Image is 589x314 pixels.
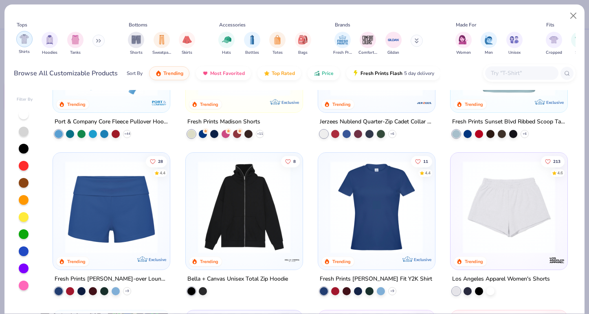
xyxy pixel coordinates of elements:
div: filter for Shirts [16,31,33,55]
span: 28 [158,160,163,164]
button: filter button [218,32,235,56]
button: Like [411,156,432,167]
div: filter for Shorts [128,32,144,56]
button: filter button [481,32,497,56]
div: Bottoms [129,21,147,29]
img: Tanks Image [71,35,80,44]
button: filter button [295,32,311,56]
img: 57e454c6-5c1c-4246-bc67-38b41f84003c [194,4,294,96]
span: Exclusive [546,100,564,105]
span: Price [322,70,334,77]
img: 3fc92740-5882-4e3e-bee8-f78ba58ba36d [427,161,527,253]
img: Comfort Colors Image [362,34,374,46]
img: 1f5800f6-a563-4d51-95f6-628a9af9848e [294,161,395,253]
span: Gildan [387,50,399,56]
div: filter for Totes [269,32,286,56]
input: Try "T-Shirt" [490,68,553,78]
img: TopRated.gif [264,70,270,77]
div: Fresh Prints [PERSON_NAME]-over Lounge Shorts [55,274,168,284]
span: Slim [575,50,583,56]
img: Slim Image [575,35,584,44]
button: filter button [333,32,352,56]
img: d60be0fe-5443-43a1-ac7f-73f8b6aa2e6e [61,161,162,253]
img: Skirts Image [182,35,192,44]
span: Exclusive [281,100,299,105]
img: most_fav.gif [202,70,209,77]
span: 5 day delivery [404,69,434,78]
img: Totes Image [273,35,282,44]
span: Top Rated [272,70,295,77]
button: filter button [152,32,171,56]
div: filter for Unisex [506,32,523,56]
img: Jerzees logo [416,95,433,111]
button: Price [308,66,340,80]
img: 0b36415c-0ef8-46e2-923f-33ab1d72e329 [294,4,395,96]
div: Browse All Customizable Products [14,68,118,78]
img: ff4ddab5-f3f6-4a83-b930-260fe1a46572 [326,4,427,96]
span: Trending [163,70,183,77]
span: + 9 [390,289,394,294]
img: Bottles Image [248,35,257,44]
img: Shorts Image [132,35,141,44]
div: filter for Slim [571,32,587,56]
span: + 6 [523,132,527,136]
div: filter for Comfort Colors [358,32,377,56]
span: + 44 [124,132,130,136]
div: Fresh Prints Madison Shorts [187,117,260,127]
img: Gildan Image [387,34,400,46]
span: 213 [553,160,560,164]
span: Unisex [508,50,521,56]
div: Fresh Prints Sunset Blvd Ribbed Scoop Tank Top [452,117,566,127]
img: Los Angeles Apparel logo [549,252,565,268]
img: Fresh Prints Image [336,34,349,46]
div: filter for Bags [295,32,311,56]
div: Tops [17,21,27,29]
span: Bags [298,50,308,56]
img: flash.gif [352,70,359,77]
div: Los Angeles Apparel Women's Shorts [452,274,550,284]
span: Fresh Prints [333,50,352,56]
span: Tanks [70,50,81,56]
div: filter for Hats [218,32,235,56]
button: filter button [179,32,195,56]
span: Fresh Prints Flash [360,70,402,77]
button: filter button [269,32,286,56]
button: Top Rated [257,66,301,80]
span: Shirts [19,49,30,55]
div: filter for Fresh Prints [333,32,352,56]
button: Most Favorited [196,66,251,80]
button: Trending [149,66,189,80]
div: 4.6 [557,170,563,176]
img: Cropped Image [549,35,558,44]
span: + 6 [390,132,394,136]
button: filter button [67,32,84,56]
img: b1a53f37-890a-4b9a-8962-a1b7c70e022e [194,161,294,253]
img: Port & Company logo [152,95,168,111]
button: Fresh Prints Flash5 day delivery [346,66,440,80]
img: trending.gif [155,70,162,77]
button: filter button [244,32,260,56]
div: filter for Gildan [385,32,402,56]
div: 4.4 [425,170,431,176]
div: 4.4 [160,170,165,176]
div: Accessories [219,21,246,29]
span: Most Favorited [210,70,245,77]
button: Like [281,156,299,167]
span: Comfort Colors [358,50,377,56]
img: Shirts Image [20,34,29,44]
span: Cropped [546,50,562,56]
span: 8 [293,160,295,164]
button: Close [566,8,581,24]
img: 1593a31c-dba5-4ff5-97bf-ef7c6ca295f9 [61,4,162,96]
div: filter for Women [455,32,472,56]
div: filter for Skirts [179,32,195,56]
div: Sort By [127,70,143,77]
img: Men Image [484,35,493,44]
img: Hoodies Image [45,35,54,44]
div: filter for Cropped [546,32,562,56]
img: Bags Image [298,35,307,44]
img: 0f9e37c5-2c60-4d00-8ff5-71159717a189 [459,161,559,253]
span: Exclusive [414,257,431,262]
img: Sweatpants Image [157,35,166,44]
div: Bella + Canvas Unisex Total Zip Hoodie [187,274,288,284]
